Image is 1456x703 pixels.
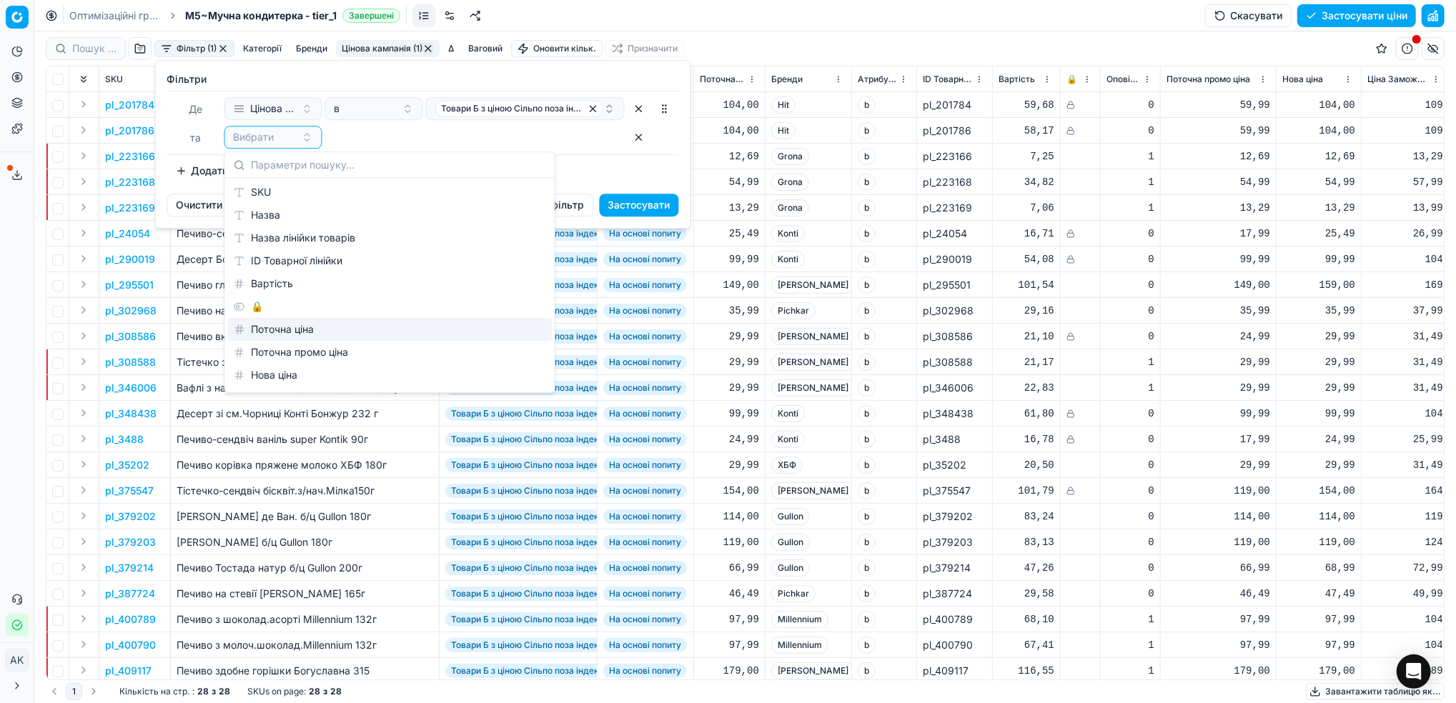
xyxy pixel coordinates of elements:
div: Назва лінійки товарів [228,226,552,249]
span: Товари Б з ціною Сільпо поза індексом [442,103,585,114]
button: Додати фільтр [167,159,273,182]
div: Нова промо ціна [228,387,552,409]
span: Вибрати [234,130,274,144]
button: Товари Б з ціною Сільпо поза індексом [426,97,625,120]
div: Поточна ціна [228,318,552,341]
div: Suggestions [225,178,555,392]
div: 🔒 [228,295,552,318]
div: Нова ціна [228,364,552,387]
span: Де [189,103,202,115]
div: Вартість [228,272,552,295]
button: Застосувати [600,194,679,216]
div: ID Товарної лінійки [228,249,552,272]
span: в [335,101,340,116]
div: Поточна промо ціна [228,341,552,364]
span: Цінова кампанія [251,101,296,116]
label: Фiльтри [167,72,679,86]
span: та [190,131,201,144]
button: Зберегти фільтр [495,194,594,216]
button: Очистити [167,194,232,216]
div: Назва [228,204,552,226]
input: Параметри пошуку... [251,151,546,179]
div: SKU [228,181,552,204]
